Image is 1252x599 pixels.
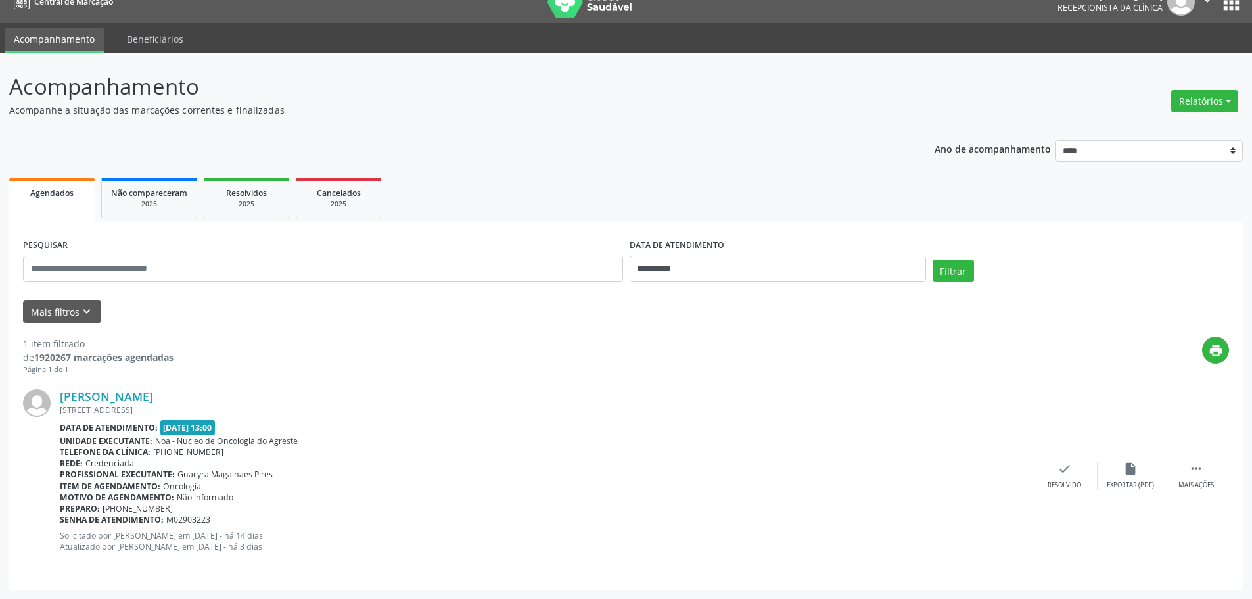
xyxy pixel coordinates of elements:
[60,458,83,469] b: Rede:
[60,503,100,514] b: Preparo:
[163,481,201,492] span: Oncologia
[60,530,1032,552] p: Solicitado por [PERSON_NAME] em [DATE] - há 14 dias Atualizado por [PERSON_NAME] em [DATE] - há 3...
[60,404,1032,416] div: [STREET_ADDRESS]
[166,514,210,525] span: M02903223
[1057,2,1163,13] span: Recepcionista da clínica
[155,435,298,446] span: Noa - Nucleo de Oncologia do Agreste
[1202,337,1229,364] button: print
[30,187,74,199] span: Agendados
[214,199,279,209] div: 2025
[60,514,164,525] b: Senha de atendimento:
[23,300,101,323] button: Mais filtroskeyboard_arrow_down
[111,187,187,199] span: Não compareceram
[935,140,1051,156] p: Ano de acompanhamento
[85,458,134,469] span: Credenciada
[60,435,152,446] b: Unidade executante:
[226,187,267,199] span: Resolvidos
[60,389,153,404] a: [PERSON_NAME]
[177,469,273,480] span: Guacyra Magalhaes Pires
[5,28,104,53] a: Acompanhamento
[103,503,173,514] span: [PHONE_NUMBER]
[60,446,151,458] b: Telefone da clínica:
[60,422,158,433] b: Data de atendimento:
[60,469,175,480] b: Profissional executante:
[111,199,187,209] div: 2025
[1178,481,1214,490] div: Mais ações
[80,304,94,319] i: keyboard_arrow_down
[153,446,223,458] span: [PHONE_NUMBER]
[60,492,174,503] b: Motivo de agendamento:
[23,337,174,350] div: 1 item filtrado
[60,481,160,492] b: Item de agendamento:
[9,70,873,103] p: Acompanhamento
[34,351,174,364] strong: 1920267 marcações agendadas
[1189,462,1203,476] i: 
[1171,90,1238,112] button: Relatórios
[317,187,361,199] span: Cancelados
[23,350,174,364] div: de
[9,103,873,117] p: Acompanhe a situação das marcações correntes e finalizadas
[306,199,371,209] div: 2025
[1209,343,1223,358] i: print
[23,235,68,256] label: PESQUISAR
[118,28,193,51] a: Beneficiários
[1057,462,1072,476] i: check
[160,420,216,435] span: [DATE] 13:00
[1123,462,1138,476] i: insert_drive_file
[1048,481,1081,490] div: Resolvido
[23,389,51,417] img: img
[630,235,724,256] label: DATA DE ATENDIMENTO
[933,260,974,282] button: Filtrar
[1107,481,1154,490] div: Exportar (PDF)
[23,364,174,375] div: Página 1 de 1
[177,492,233,503] span: Não informado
